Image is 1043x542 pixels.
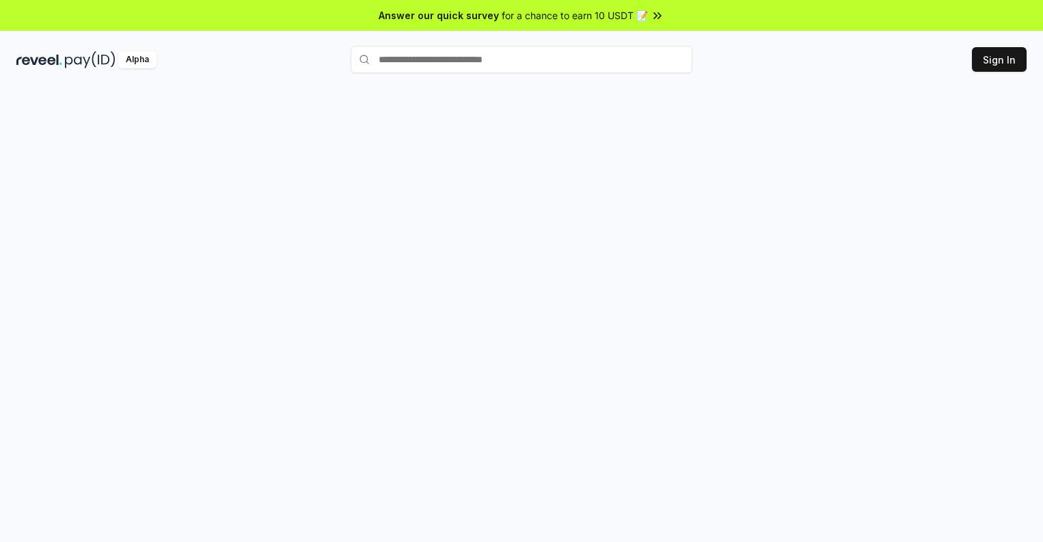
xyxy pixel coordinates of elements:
[972,47,1027,72] button: Sign In
[118,51,157,68] div: Alpha
[502,8,648,23] span: for a chance to earn 10 USDT 📝
[379,8,499,23] span: Answer our quick survey
[16,51,62,68] img: reveel_dark
[65,51,116,68] img: pay_id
